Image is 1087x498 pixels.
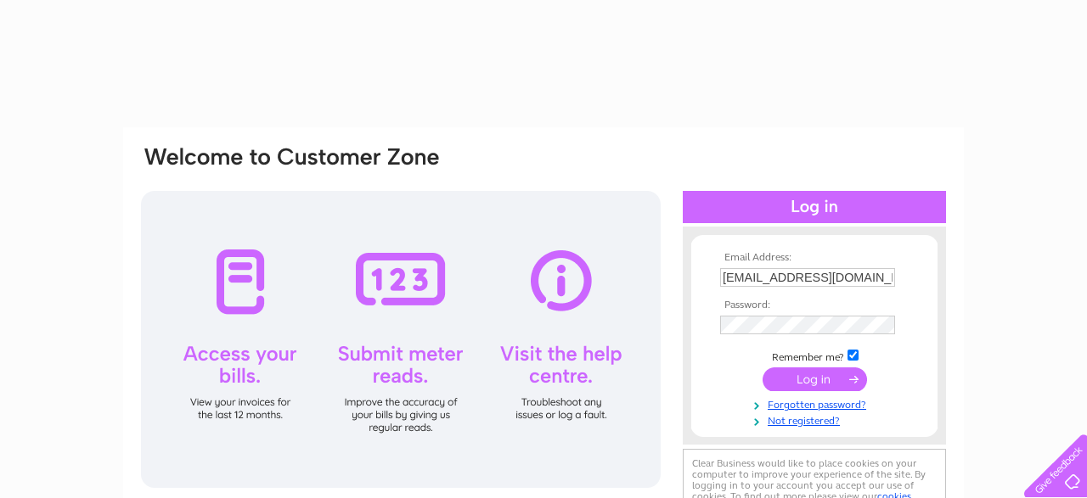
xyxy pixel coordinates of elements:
td: Remember me? [716,347,913,364]
input: Submit [763,367,867,391]
a: Forgotten password? [720,395,913,411]
th: Email Address: [716,252,913,264]
a: Not registered? [720,411,913,428]
th: Password: [716,299,913,311]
